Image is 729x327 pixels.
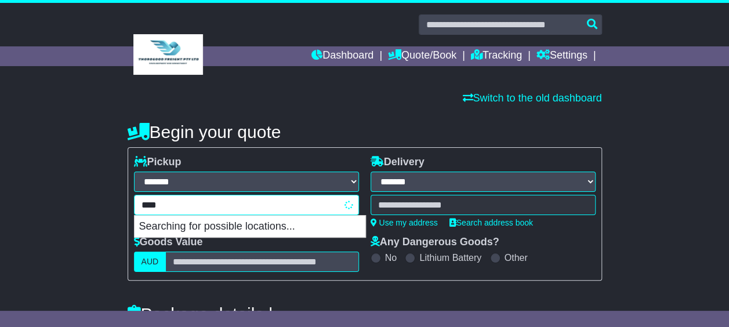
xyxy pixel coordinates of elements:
h4: Package details | [128,304,273,324]
typeahead: Please provide city [134,195,359,215]
label: Pickup [134,156,182,169]
a: Tracking [471,46,522,66]
label: No [385,252,397,263]
label: Delivery [371,156,425,169]
a: Settings [536,46,587,66]
a: Dashboard [311,46,373,66]
a: Quote/Book [388,46,456,66]
label: Goods Value [134,236,203,249]
a: Use my address [371,218,438,227]
a: Search address book [449,218,533,227]
h4: Begin your quote [128,122,602,141]
label: AUD [134,252,166,272]
label: Lithium Battery [419,252,481,263]
label: Other [505,252,528,263]
label: Any Dangerous Goods? [371,236,499,249]
a: Switch to the old dashboard [462,92,601,104]
p: Searching for possible locations... [135,216,365,238]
